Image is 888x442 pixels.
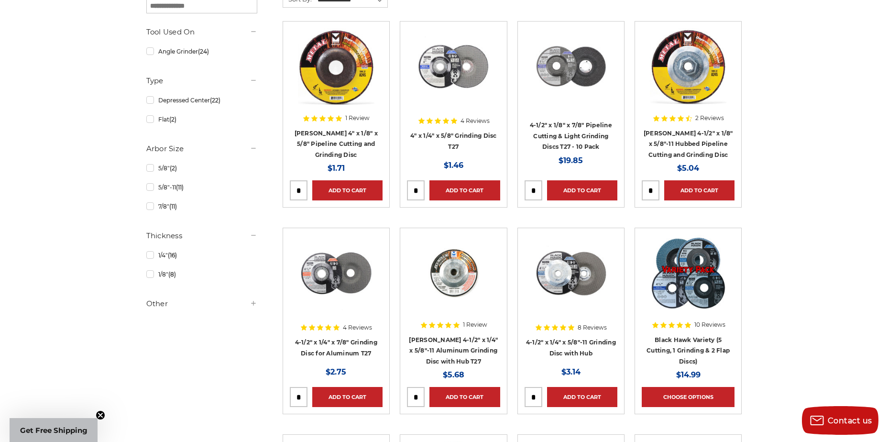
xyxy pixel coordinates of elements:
[415,28,492,105] img: 4 inch BHA grinding wheels
[20,426,88,435] span: Get Free Shipping
[295,339,377,357] a: 4-1/2" x 1/4" x 7/8" Grinding Disc for Aluminum T27
[312,180,383,200] a: Add to Cart
[96,410,105,420] button: Close teaser
[578,325,607,331] span: 8 Reviews
[530,122,612,150] a: 4-1/2" x 1/8" x 7/8" Pipeline Cutting & Light Grinding Discs T27 - 10 Pack
[326,367,346,376] span: $2.75
[443,370,464,379] span: $5.68
[547,387,617,407] a: Add to Cart
[198,48,209,55] span: (24)
[409,336,498,365] a: [PERSON_NAME] 4-1/2" x 1/4" x 5/8"-11 Aluminum Grinding Disc with Hub T27
[146,92,257,109] a: Depressed Center
[526,339,616,357] a: 4-1/2" x 1/4" x 5/8"-11 Grinding Disc with Hub
[533,235,609,311] img: BHA 4.5 Inch Grinding Wheel with 5/8 inch hub
[525,28,617,121] a: View of Black Hawk's 4 1/2 inch T27 pipeline disc, showing both front and back of the grinding wh...
[168,252,177,259] span: (16)
[290,235,383,328] a: BHA 4.5 inch grinding disc for aluminum
[429,180,500,200] a: Add to Cart
[444,161,463,170] span: $1.46
[650,28,726,105] img: Mercer 4-1/2" x 1/8" x 5/8"-11 Hubbed Cutting and Light Grinding Wheel
[547,180,617,200] a: Add to Cart
[146,266,257,283] a: 1/8"
[146,179,257,196] a: 5/8"-11
[429,387,500,407] a: Add to Cart
[146,26,257,38] h5: Tool Used On
[146,143,257,155] h5: Arbor Size
[290,28,383,121] a: Mercer 4" x 1/8" x 5/8 Cutting and Light Grinding Wheel
[664,180,735,200] a: Add to Cart
[410,132,497,150] a: 4" x 1/4" x 5/8" Grinding Disc T27
[146,230,257,242] h5: Thickness
[460,118,490,124] span: 4 Reviews
[407,28,500,121] a: 4 inch BHA grinding wheels
[828,416,872,425] span: Contact us
[677,164,699,173] span: $5.04
[407,235,500,328] a: Aluminum Grinding Wheel with Hub
[146,43,257,60] a: Angle Grinder
[559,156,583,165] span: $19.85
[802,406,878,435] button: Contact us
[210,97,220,104] span: (22)
[343,325,372,331] span: 4 Reviews
[176,184,184,191] span: (11)
[146,247,257,264] a: 1/4"
[328,164,345,173] span: $1.71
[170,165,177,172] span: (2)
[169,116,176,123] span: (2)
[525,235,617,328] a: BHA 4.5 Inch Grinding Wheel with 5/8 inch hub
[676,370,701,379] span: $14.99
[146,298,257,309] h5: Other
[415,235,492,311] img: Aluminum Grinding Wheel with Hub
[298,28,374,105] img: Mercer 4" x 1/8" x 5/8 Cutting and Light Grinding Wheel
[642,387,735,407] a: Choose Options
[146,111,257,128] a: Flat
[146,160,257,177] a: 5/8"
[650,235,726,311] img: Black Hawk Variety (5 Cutting, 1 Grinding & 2 Flap Discs)
[295,130,378,158] a: [PERSON_NAME] 4" x 1/8" x 5/8" Pipeline Cutting and Grinding Disc
[146,75,257,87] h5: Type
[533,28,609,105] img: View of Black Hawk's 4 1/2 inch T27 pipeline disc, showing both front and back of the grinding wh...
[10,418,98,442] div: Get Free ShippingClose teaser
[647,336,730,365] a: Black Hawk Variety (5 Cutting, 1 Grinding & 2 Flap Discs)
[169,203,177,210] span: (11)
[298,235,374,311] img: BHA 4.5 inch grinding disc for aluminum
[168,271,176,278] span: (8)
[146,198,257,215] a: 7/8"
[642,28,735,121] a: Mercer 4-1/2" x 1/8" x 5/8"-11 Hubbed Cutting and Light Grinding Wheel
[312,387,383,407] a: Add to Cart
[642,235,735,328] a: Black Hawk Variety (5 Cutting, 1 Grinding & 2 Flap Discs)
[644,130,733,158] a: [PERSON_NAME] 4-1/2" x 1/8" x 5/8"-11 Hubbed Pipeline Cutting and Grinding Disc
[561,367,581,376] span: $3.14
